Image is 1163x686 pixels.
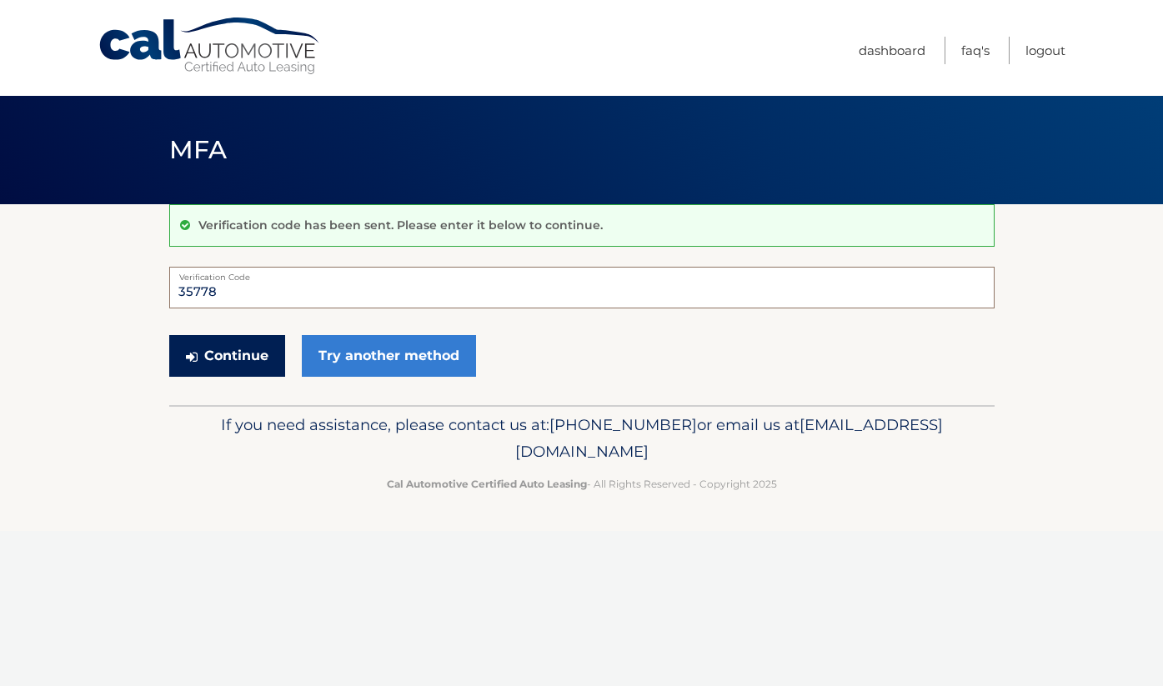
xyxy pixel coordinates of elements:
button: Continue [169,335,285,377]
a: Cal Automotive [98,17,323,76]
span: [PHONE_NUMBER] [549,415,697,434]
p: If you need assistance, please contact us at: or email us at [180,412,984,465]
p: - All Rights Reserved - Copyright 2025 [180,475,984,493]
a: Logout [1025,37,1065,64]
a: Try another method [302,335,476,377]
a: FAQ's [961,37,990,64]
span: MFA [169,134,228,165]
strong: Cal Automotive Certified Auto Leasing [387,478,587,490]
p: Verification code has been sent. Please enter it below to continue. [198,218,603,233]
a: Dashboard [859,37,925,64]
input: Verification Code [169,267,995,308]
label: Verification Code [169,267,995,280]
span: [EMAIL_ADDRESS][DOMAIN_NAME] [515,415,943,461]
